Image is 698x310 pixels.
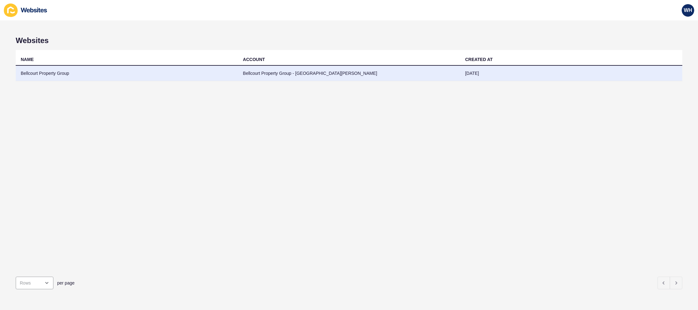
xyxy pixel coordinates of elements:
[16,66,238,81] td: Bellcourt Property Group
[243,56,265,63] div: ACCOUNT
[16,36,682,45] h1: Websites
[684,7,692,14] span: WH
[21,56,34,63] div: NAME
[460,66,682,81] td: [DATE]
[465,56,493,63] div: CREATED AT
[16,277,53,289] div: open menu
[57,280,74,286] span: per page
[238,66,460,81] td: Bellcourt Property Group - [GEOGRAPHIC_DATA][PERSON_NAME]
